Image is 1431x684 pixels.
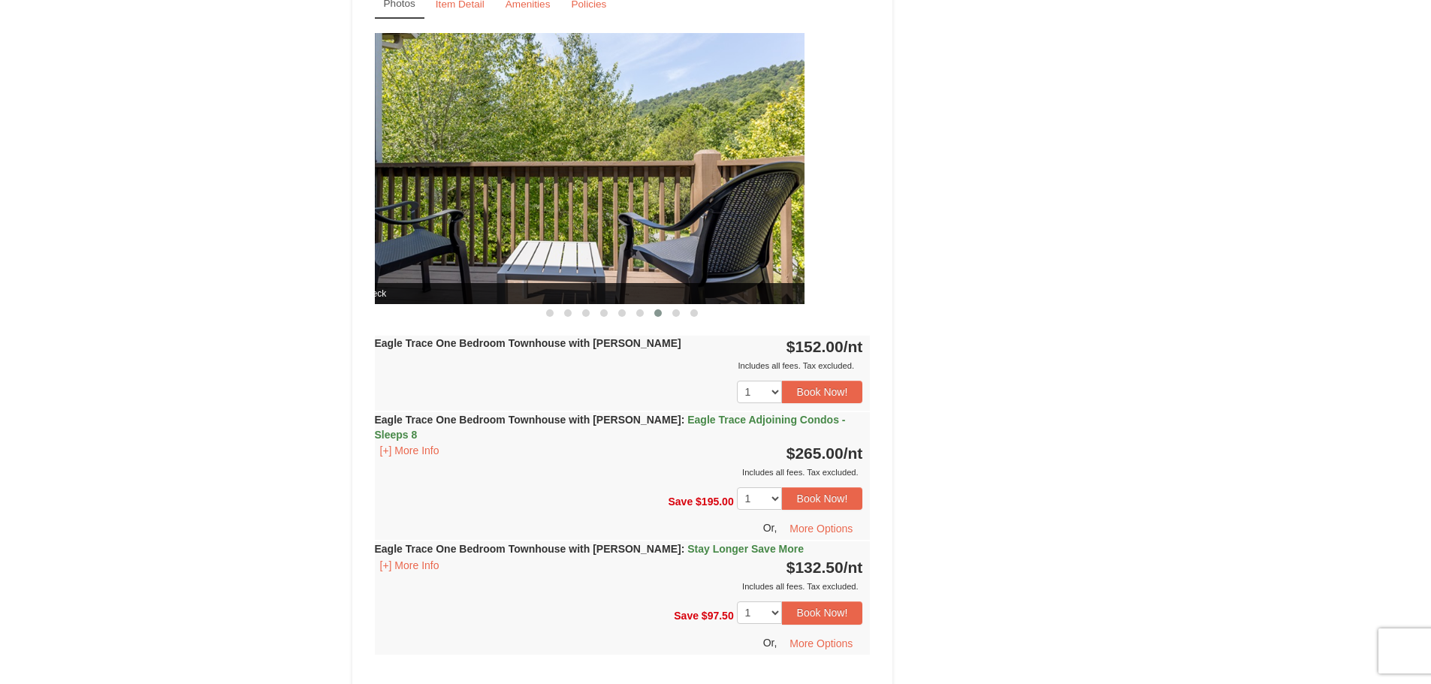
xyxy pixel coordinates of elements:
div: Includes all fees. Tax excluded. [375,465,863,480]
span: Or, [763,522,777,534]
span: /nt [844,444,863,462]
strong: Eagle Trace One Bedroom Townhouse with [PERSON_NAME] [375,543,805,555]
span: Save [668,496,693,508]
span: : [681,414,685,426]
strong: $152.00 [786,338,863,355]
button: More Options [780,517,862,540]
div: Includes all fees. Tax excluded. [375,358,863,373]
span: /nt [844,338,863,355]
span: Save [674,610,699,622]
span: Stay Longer Save More [687,543,804,555]
strong: Eagle Trace One Bedroom Townhouse with [PERSON_NAME] [375,337,681,349]
button: Book Now! [782,601,863,624]
button: Book Now! [782,487,863,510]
button: Book Now! [782,381,863,403]
img: Renovated Deck [309,33,805,304]
span: $265.00 [786,444,844,462]
span: $132.50 [786,559,844,576]
span: $97.50 [702,610,734,622]
span: Or, [763,636,777,648]
button: [+] More Info [375,557,445,574]
button: [+] More Info [375,442,445,459]
span: $195.00 [696,496,734,508]
span: : [681,543,685,555]
span: Eagle Trace Adjoining Condos - Sleeps 8 [375,414,846,441]
span: /nt [844,559,863,576]
button: More Options [780,632,862,655]
strong: Eagle Trace One Bedroom Townhouse with [PERSON_NAME] [375,414,846,441]
span: Renovated Deck [309,283,805,304]
div: Includes all fees. Tax excluded. [375,579,863,594]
